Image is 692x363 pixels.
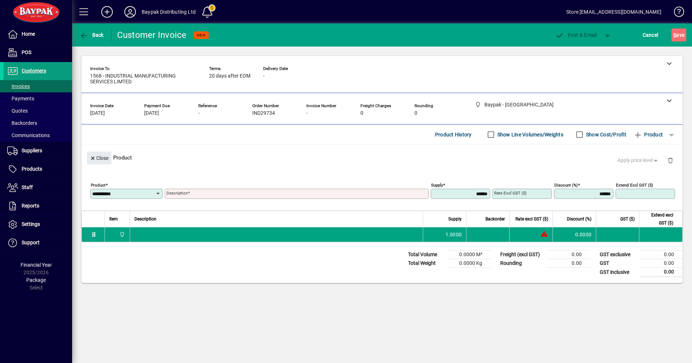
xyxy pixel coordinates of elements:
[547,250,590,259] td: 0.00
[643,29,658,41] span: Cancel
[21,262,52,268] span: Financial Year
[360,110,363,116] span: 0
[4,179,72,197] a: Staff
[198,110,200,116] span: -
[497,250,547,259] td: Freight (excl GST)
[596,259,639,268] td: GST
[644,211,673,227] span: Extend excl GST ($)
[615,154,662,167] button: Apply price level
[432,128,475,141] button: Product History
[616,183,653,188] mat-label: Extend excl GST ($)
[641,29,660,41] button: Cancel
[617,157,659,164] span: Apply price level
[144,110,159,116] span: [DATE]
[72,29,112,41] app-page-header-button: Back
[445,231,462,238] span: 1.0000
[22,166,42,172] span: Products
[142,6,196,18] div: Baypak Distributing Ltd
[22,240,40,245] span: Support
[87,152,111,165] button: Close
[448,250,491,259] td: 0.0000 M³
[4,197,72,215] a: Reports
[515,215,548,223] span: Rate excl GST ($)
[639,268,683,277] td: 0.00
[263,73,265,79] span: -
[22,49,31,55] span: POS
[662,157,679,163] app-page-header-button: Delete
[4,142,72,160] a: Suppliers
[22,184,33,190] span: Staff
[4,117,72,129] a: Backorders
[90,73,198,85] span: 1568 - INDUSTRIAL MANUFACTURING SERVICES LIMTED
[4,215,72,233] a: Settings
[497,259,547,268] td: Rounding
[404,259,448,268] td: Total Weight
[567,215,591,223] span: Discount (%)
[496,131,563,138] label: Show Line Volumes/Weights
[547,259,590,268] td: 0.00
[306,110,308,116] span: -
[448,259,491,268] td: 0.0000 Kg
[555,32,597,38] span: ost & Email
[4,160,72,178] a: Products
[4,129,72,141] a: Communications
[81,144,683,171] div: Product
[7,132,50,138] span: Communications
[7,108,28,114] span: Quotes
[4,44,72,62] a: POS
[22,203,39,209] span: Reports
[78,29,106,41] button: Back
[22,68,46,74] span: Customers
[448,215,462,223] span: Supply
[596,250,639,259] td: GST exclusive
[4,234,72,252] a: Support
[4,92,72,105] a: Payments
[669,1,683,25] a: Knowledge Base
[7,120,37,126] span: Backorders
[90,110,105,116] span: [DATE]
[620,215,635,223] span: GST ($)
[117,29,187,41] div: Customer Invoice
[22,221,40,227] span: Settings
[4,105,72,117] a: Quotes
[551,29,600,41] button: Post & Email
[26,277,46,283] span: Package
[485,215,505,223] span: Backorder
[119,5,142,18] button: Profile
[22,31,35,37] span: Home
[85,154,113,161] app-page-header-button: Close
[553,227,596,242] td: 0.0000
[7,96,34,101] span: Payments
[404,250,448,259] td: Total Volume
[671,29,686,41] button: Save
[596,268,639,277] td: GST inclusive
[96,5,119,18] button: Add
[639,259,683,268] td: 0.00
[209,73,250,79] span: 20 days after EOM
[639,250,683,259] td: 0.00
[673,29,684,41] span: ave
[22,148,42,153] span: Suppliers
[7,83,30,89] span: Invoices
[197,33,206,38] span: NEW
[566,6,661,18] div: Store [EMAIL_ADDRESS][DOMAIN_NAME]
[4,25,72,43] a: Home
[568,32,571,38] span: P
[585,131,626,138] label: Show Cost/Profit
[91,183,106,188] mat-label: Product
[90,152,108,164] span: Close
[4,80,72,92] a: Invoices
[554,183,578,188] mat-label: Discount (%)
[80,32,104,38] span: Back
[431,183,443,188] mat-label: Supply
[252,110,275,116] span: IND29734
[662,152,679,169] button: Delete
[494,191,527,196] mat-label: Rate excl GST ($)
[673,32,676,38] span: S
[414,110,417,116] span: 0
[435,129,472,140] span: Product History
[167,191,188,196] mat-label: Description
